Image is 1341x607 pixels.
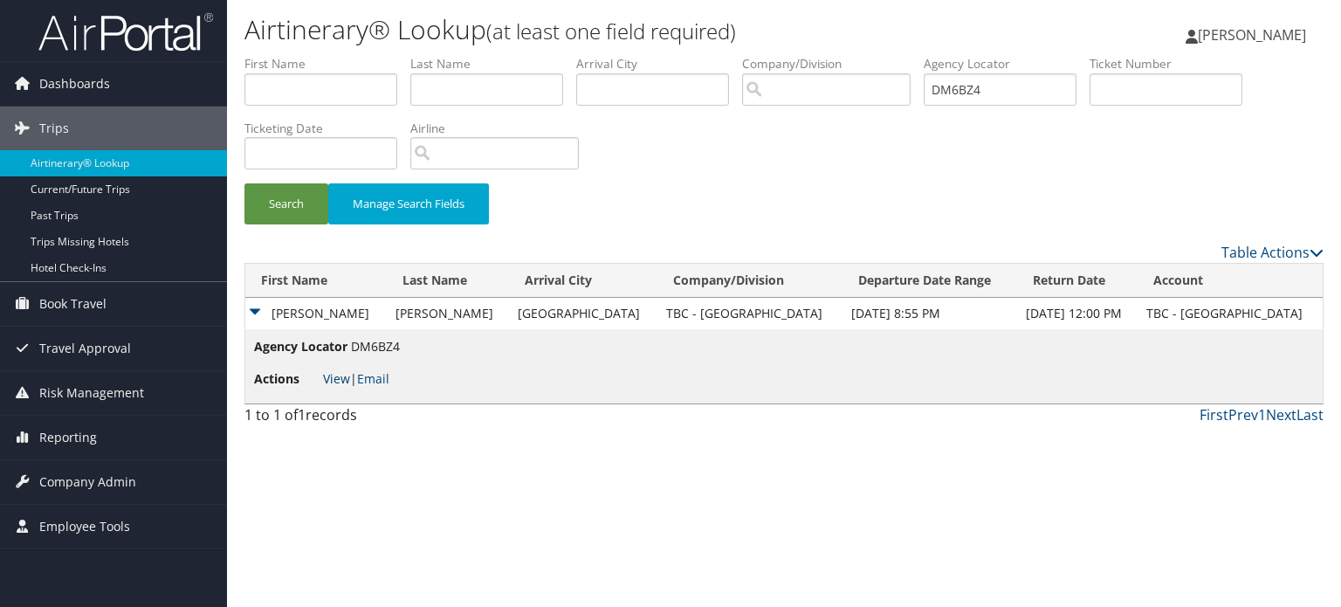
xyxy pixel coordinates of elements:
td: TBC - [GEOGRAPHIC_DATA] [1138,298,1323,329]
button: Manage Search Fields [328,183,489,224]
th: Departure Date Range: activate to sort column ascending [842,264,1017,298]
th: Last Name: activate to sort column ascending [387,264,509,298]
span: Trips [39,107,69,150]
td: TBC - [GEOGRAPHIC_DATA] [657,298,842,329]
label: Company/Division [742,55,924,72]
button: Search [244,183,328,224]
td: [PERSON_NAME] [387,298,509,329]
label: Ticket Number [1090,55,1255,72]
div: 1 to 1 of records [244,404,495,434]
small: (at least one field required) [486,17,736,45]
label: Airline [410,120,592,137]
th: Account: activate to sort column ascending [1138,264,1323,298]
label: Ticketing Date [244,120,410,137]
a: Email [357,370,389,387]
span: [PERSON_NAME] [1198,25,1306,45]
span: Actions [254,369,320,389]
a: [PERSON_NAME] [1186,9,1324,61]
span: 1 [298,405,306,424]
label: Last Name [410,55,576,72]
a: 1 [1258,405,1266,424]
span: Reporting [39,416,97,459]
th: Arrival City: activate to sort column ascending [509,264,657,298]
th: Company/Division [657,264,842,298]
td: [DATE] 8:55 PM [842,298,1017,329]
th: First Name: activate to sort column ascending [245,264,387,298]
label: First Name [244,55,410,72]
span: Book Travel [39,282,107,326]
td: [GEOGRAPHIC_DATA] [509,298,657,329]
a: View [323,370,350,387]
span: Travel Approval [39,327,131,370]
span: Dashboards [39,62,110,106]
td: [DATE] 12:00 PM [1017,298,1138,329]
a: Last [1296,405,1324,424]
span: Company Admin [39,460,136,504]
span: Agency Locator [254,337,347,356]
th: Return Date: activate to sort column ascending [1017,264,1138,298]
a: First [1200,405,1228,424]
span: Risk Management [39,371,144,415]
span: | [323,370,389,387]
h1: Airtinerary® Lookup [244,11,964,48]
label: Arrival City [576,55,742,72]
span: DM6BZ4 [351,338,400,355]
img: airportal-logo.png [38,11,213,52]
a: Next [1266,405,1296,424]
a: Prev [1228,405,1258,424]
label: Agency Locator [924,55,1090,72]
span: Employee Tools [39,505,130,548]
td: [PERSON_NAME] [245,298,387,329]
a: Table Actions [1221,243,1324,262]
